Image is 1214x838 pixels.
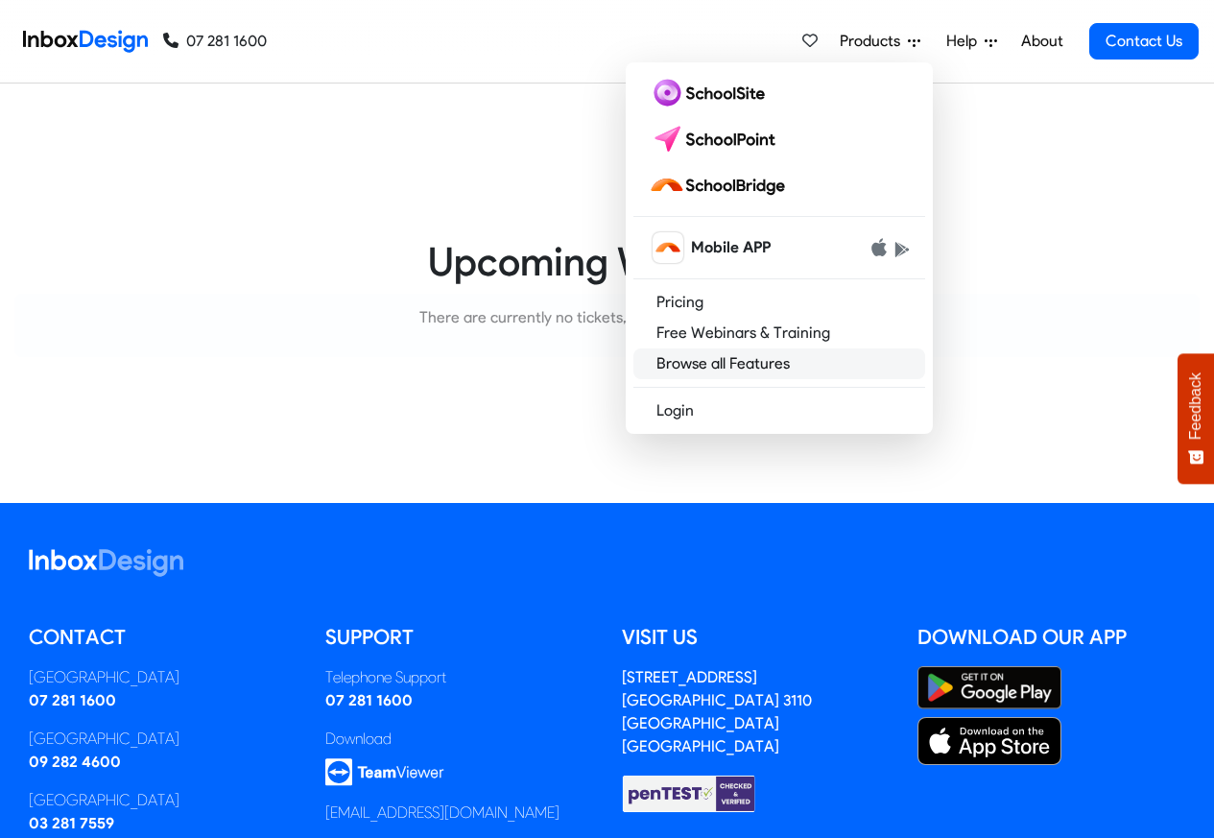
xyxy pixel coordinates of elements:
[622,623,890,652] h5: Visit us
[1015,22,1068,60] a: About
[29,623,297,652] h5: Contact
[14,237,1200,286] h2: Upcoming Webinars
[939,22,1005,60] a: Help
[633,395,925,426] a: Login
[325,758,444,786] img: logo_teamviewer.svg
[649,124,784,155] img: schoolpoint logo
[633,225,925,271] a: schoolbridge icon Mobile APP
[649,78,773,108] img: schoolsite logo
[1089,23,1199,60] a: Contact Us
[691,236,771,259] span: Mobile APP
[840,30,908,53] span: Products
[622,774,756,814] img: Checked & Verified by penTEST
[325,691,413,709] a: 07 281 1600
[325,803,559,822] a: [EMAIL_ADDRESS][DOMAIN_NAME]
[622,668,812,755] a: [STREET_ADDRESS][GEOGRAPHIC_DATA] 3110[GEOGRAPHIC_DATA][GEOGRAPHIC_DATA]
[29,666,297,689] div: [GEOGRAPHIC_DATA]
[622,783,756,802] a: Checked & Verified by penTEST
[35,306,1179,329] p: There are currently no tickets, please check back later.
[633,348,925,379] a: Browse all Features
[622,668,812,755] address: [STREET_ADDRESS] [GEOGRAPHIC_DATA] 3110 [GEOGRAPHIC_DATA] [GEOGRAPHIC_DATA]
[946,30,985,53] span: Help
[29,549,183,577] img: logo_inboxdesign_white.svg
[653,232,683,263] img: schoolbridge icon
[633,287,925,318] a: Pricing
[325,728,593,751] div: Download
[29,814,114,832] a: 03 281 7559
[163,30,267,53] a: 07 281 1600
[633,318,925,348] a: Free Webinars & Training
[1187,372,1204,440] span: Feedback
[325,623,593,652] h5: Support
[917,623,1185,652] h5: Download our App
[832,22,928,60] a: Products
[29,691,116,709] a: 07 281 1600
[917,666,1061,709] img: Google Play Store
[29,789,297,812] div: [GEOGRAPHIC_DATA]
[649,170,793,201] img: schoolbridge logo
[1178,353,1214,484] button: Feedback - Show survey
[626,62,933,434] div: Products
[29,753,121,771] a: 09 282 4600
[917,717,1061,765] img: Apple App Store
[29,728,297,751] div: [GEOGRAPHIC_DATA]
[325,666,593,689] div: Telephone Support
